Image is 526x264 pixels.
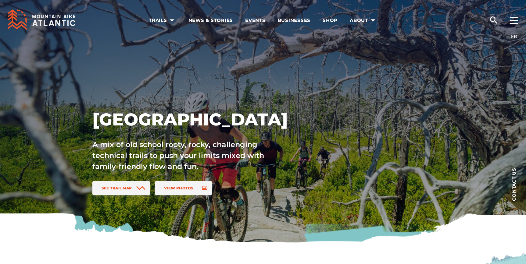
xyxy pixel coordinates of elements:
[502,158,526,210] a: Contact us
[323,17,338,23] span: Shop
[164,186,193,190] span: View Photos
[155,181,212,195] a: View Photos
[102,186,132,190] span: See Trail Map
[350,17,377,23] span: About
[245,17,266,23] span: Events
[369,16,377,25] ion-icon: arrow dropdown
[149,17,176,23] span: Trails
[278,17,311,23] span: Businesses
[511,33,517,39] a: FR
[489,15,499,25] ion-icon: search
[168,16,176,25] ion-icon: arrow dropdown
[92,139,278,172] p: A mix of old school rooty, rocky, challenging technical trails to push your limits mixed with fam...
[92,109,318,130] h1: [GEOGRAPHIC_DATA]
[512,168,516,201] span: Contact us
[92,181,150,195] a: See Trail Map
[188,17,233,23] span: News & Stories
